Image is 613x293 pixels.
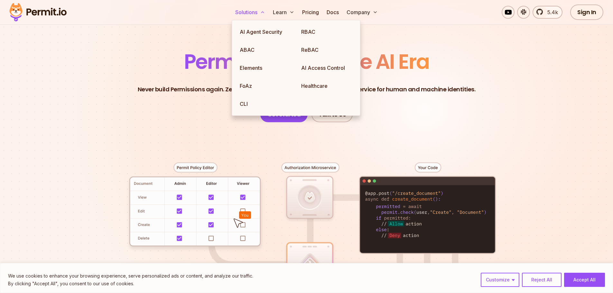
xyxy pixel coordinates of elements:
a: Healthcare [296,77,358,95]
a: AI Agent Security [235,23,296,41]
a: Pricing [300,6,321,19]
button: Company [344,6,380,19]
p: By clicking "Accept All", you consent to our use of cookies. [8,280,253,288]
a: ABAC [235,41,296,59]
span: 5.4k [543,8,558,16]
a: Elements [235,59,296,77]
a: CLI [235,95,296,113]
a: ReBAC [296,41,358,59]
button: Solutions [233,6,268,19]
a: Docs [324,6,341,19]
a: AI Access Control [296,59,358,77]
a: 5.4k [533,6,562,19]
p: Never build Permissions again. Zero-latency fine-grained authorization as a service for human and... [138,85,476,94]
span: Permissions for The AI Era [184,47,429,76]
a: Sign In [570,5,603,20]
a: FoAz [235,77,296,95]
button: Learn [270,6,297,19]
img: Permit logo [6,1,70,23]
button: Customize [481,273,519,287]
button: Accept All [564,273,605,287]
p: We use cookies to enhance your browsing experience, serve personalized ads or content, and analyz... [8,272,253,280]
button: Reject All [522,273,562,287]
a: RBAC [296,23,358,41]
